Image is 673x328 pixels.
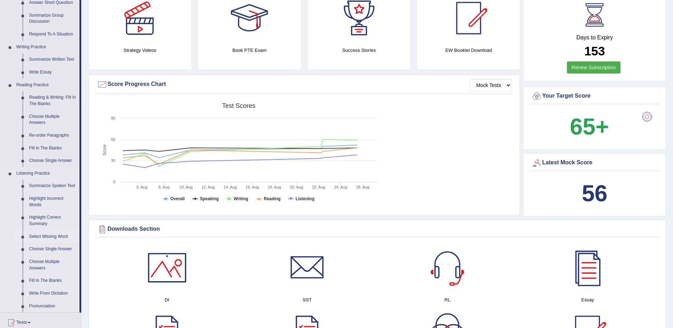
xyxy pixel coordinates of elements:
h4: RL [381,296,514,304]
a: Reading Practice [13,79,79,92]
h4: Book PTE Exam [198,47,301,54]
div: Latest Mock Score [531,158,658,168]
h4: SST [241,296,374,304]
a: Choose Multiple Answers [26,256,79,274]
a: Writing Practice [13,41,79,54]
tspan: 20. Aug [290,185,303,189]
text: 30 [111,158,115,163]
a: Reading & Writing: Fill In The Blanks [26,91,79,110]
tspan: Overall [170,196,185,201]
a: Renew Subscription [567,61,620,73]
tspan: 10. Aug [180,185,193,189]
tspan: Writing [233,196,248,201]
h4: DI [100,296,233,304]
h4: Essay [521,296,654,304]
tspan: 16. Aug [246,185,259,189]
text: 90 [111,116,115,120]
tspan: 6. Aug [136,185,147,189]
a: Choose Multiple Answers [26,110,79,129]
a: Select Missing Word [26,230,79,243]
tspan: Reading [264,196,281,201]
a: Respond To A Situation [26,28,79,41]
a: Fill In The Blanks [26,142,79,155]
a: Write Essay [26,66,79,79]
div: Your Target Score [531,91,658,102]
tspan: Speaking [200,196,219,201]
tspan: 18. Aug [268,185,281,189]
div: Downloads Section [97,224,658,235]
b: 65+ [570,114,609,140]
a: Fill In The Blanks [26,274,79,287]
tspan: 22. Aug [312,185,325,189]
tspan: 26. Aug [356,185,369,189]
a: Highlight Correct Summary [26,211,79,230]
text: 60 [111,137,115,142]
h4: Success Stories [308,47,410,54]
a: Highlight Incorrect Words [26,192,79,211]
tspan: Listening [296,196,314,201]
a: Listening Practice [13,167,79,180]
h4: Strategy Videos [89,47,191,54]
b: 56 [582,180,607,206]
tspan: Score [102,144,107,156]
tspan: Test scores [222,102,255,109]
h4: EW Booklet Download [417,47,520,54]
tspan: 24. Aug [334,185,347,189]
a: Choose Single Answer [26,243,79,256]
b: 153 [584,44,605,58]
div: Score Progress Chart [97,79,512,90]
tspan: 14. Aug [224,185,237,189]
a: Summarize Spoken Text [26,180,79,192]
a: Re-order Paragraphs [26,129,79,142]
a: Summarize Group Discussion [26,9,79,28]
tspan: 12. Aug [202,185,215,189]
a: Write From Dictation [26,287,79,300]
h4: Days to Expiry [531,34,658,41]
a: Choose Single Answer [26,154,79,167]
a: Summarize Written Text [26,53,79,66]
text: 0 [113,180,115,184]
tspan: 8. Aug [159,185,170,189]
a: Pronunciation [26,300,79,313]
